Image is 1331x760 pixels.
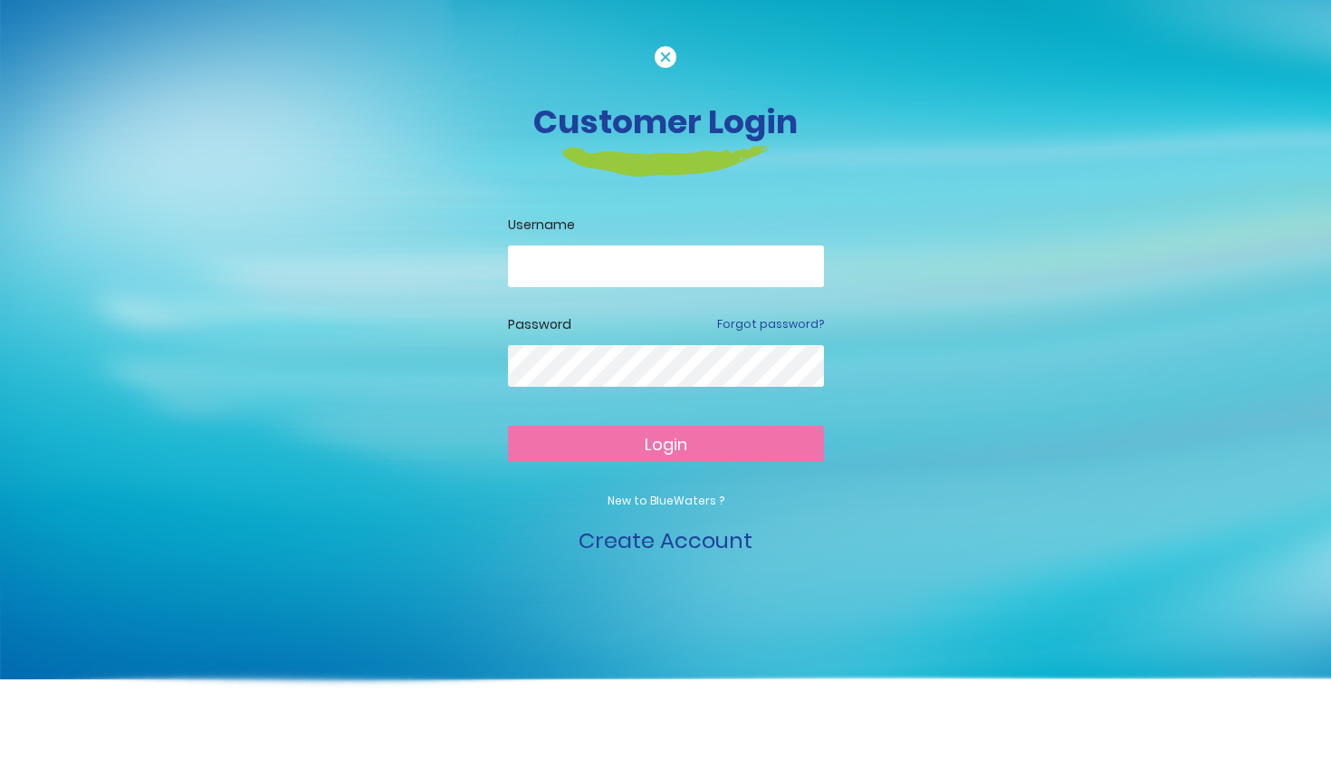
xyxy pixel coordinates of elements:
[562,146,770,177] img: login-heading-border.png
[163,102,1168,141] h3: Customer Login
[655,46,676,68] img: cancel
[508,315,571,334] label: Password
[508,426,824,462] button: Login
[645,433,687,456] span: Login
[717,316,824,332] a: Forgot password?
[579,525,752,555] a: Create Account
[508,493,824,509] p: New to BlueWaters ?
[508,216,824,235] label: Username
